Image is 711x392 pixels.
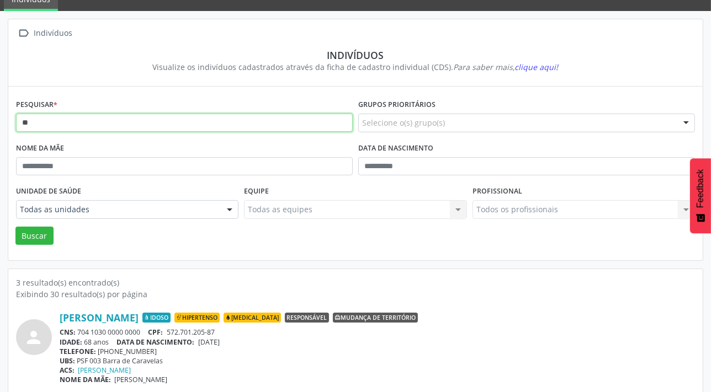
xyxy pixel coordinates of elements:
[473,183,522,200] label: Profissional
[358,140,433,157] label: Data de nascimento
[60,337,82,347] span: IDADE:
[115,375,168,384] span: [PERSON_NAME]
[142,313,171,323] span: Idoso
[78,366,131,375] a: [PERSON_NAME]
[198,337,220,347] span: [DATE]
[16,25,75,41] a:  Indivíduos
[15,227,54,245] button: Buscar
[16,25,32,41] i: 
[24,61,687,73] div: Visualize os indivíduos cadastrados através da ficha de cadastro individual (CDS).
[285,313,329,323] span: Responsável
[515,62,559,72] span: clique aqui!
[60,375,111,384] span: NOME DA MÃE:
[16,140,64,157] label: Nome da mãe
[60,347,695,356] div: [PHONE_NUMBER]
[16,288,695,300] div: Exibindo 30 resultado(s) por página
[148,327,163,337] span: CPF:
[20,204,216,215] span: Todas as unidades
[24,49,687,61] div: Indivíduos
[174,313,220,323] span: Hipertenso
[60,327,76,337] span: CNS:
[358,96,436,114] label: Grupos prioritários
[60,327,695,337] div: 704 1030 0000 0000
[696,169,705,208] span: Feedback
[690,158,711,233] button: Feedback - Mostrar pesquisa
[60,337,695,347] div: 68 anos
[60,312,139,324] a: [PERSON_NAME]
[60,356,695,366] div: PSF 003 Barra de Caravelas
[454,62,559,72] i: Para saber mais,
[60,347,96,356] span: TELEFONE:
[16,277,695,288] div: 3 resultado(s) encontrado(s)
[60,356,75,366] span: UBS:
[60,366,75,375] span: ACS:
[16,183,81,200] label: Unidade de saúde
[362,117,445,128] span: Selecione o(s) grupo(s)
[117,337,195,347] span: DATA DE NASCIMENTO:
[333,313,418,323] span: Mudança de território
[24,327,44,347] i: person
[244,183,269,200] label: Equipe
[32,25,75,41] div: Indivíduos
[167,327,215,337] span: 572.701.205-87
[16,96,57,114] label: Pesquisar
[224,313,281,323] span: [MEDICAL_DATA]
